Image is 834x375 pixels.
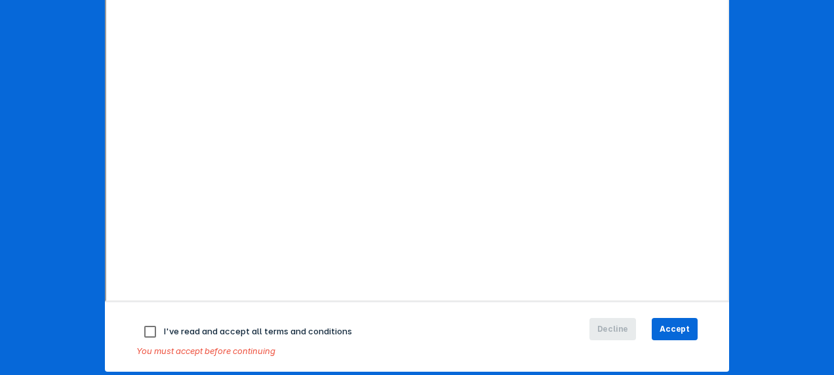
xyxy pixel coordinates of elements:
[136,345,511,356] div: You must accept before continuing
[597,323,629,335] span: Decline
[660,323,690,335] span: Accept
[589,318,637,340] button: Decline
[652,318,698,340] button: Accept
[164,326,352,336] span: I've read and accept all terms and conditions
